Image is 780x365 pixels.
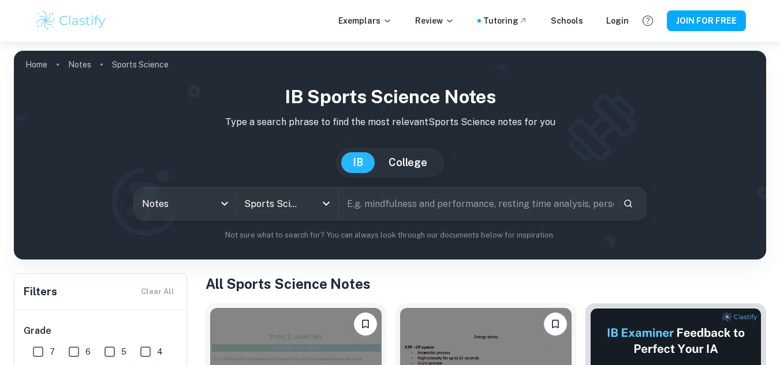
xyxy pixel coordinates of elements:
h1: All Sports Science Notes [206,273,766,294]
h6: Grade [24,324,178,338]
button: Please log in to bookmark exemplars [544,313,567,336]
button: Open [318,195,334,212]
button: Search [618,194,638,213]
input: E.g. mindfulness and performance, resting time analysis, personality and sport... [339,187,614,220]
button: College [377,152,439,173]
img: Clastify logo [35,9,108,32]
a: Home [25,57,47,73]
a: Schools [551,14,583,27]
a: Notes [68,57,91,73]
h1: IB Sports Science Notes [23,83,757,111]
p: Type a search phrase to find the most relevant Sports Science notes for you [23,115,757,129]
p: Exemplars [338,14,392,27]
span: 6 [85,345,91,358]
div: Notes [134,187,236,220]
p: Not sure what to search for? You can always look through our documents below for inspiration. [23,229,757,241]
button: IB [341,152,375,173]
button: Please log in to bookmark exemplars [354,313,377,336]
button: Help and Feedback [638,11,658,31]
a: Tutoring [483,14,528,27]
span: 4 [157,345,163,358]
p: Sports Science [112,58,169,71]
span: 7 [50,345,55,358]
img: profile cover [14,51,766,259]
button: JOIN FOR FREE [667,10,746,31]
a: Login [606,14,629,27]
span: 5 [121,345,126,358]
p: Review [415,14,454,27]
h6: Filters [24,284,57,300]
